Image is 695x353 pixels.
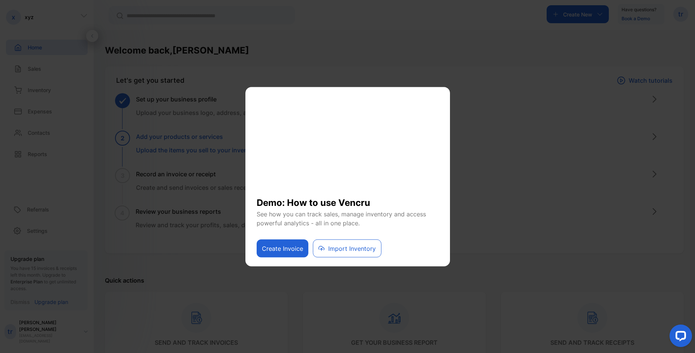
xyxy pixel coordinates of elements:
button: Import Inventory [313,239,381,257]
iframe: YouTube video player [257,96,439,190]
h1: Demo: How to use Vencru [257,190,439,209]
button: Create Invoice [257,239,308,257]
p: See how you can track sales, manage inventory and access powerful analytics - all in one place. [257,209,439,227]
iframe: LiveChat chat widget [664,322,695,353]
